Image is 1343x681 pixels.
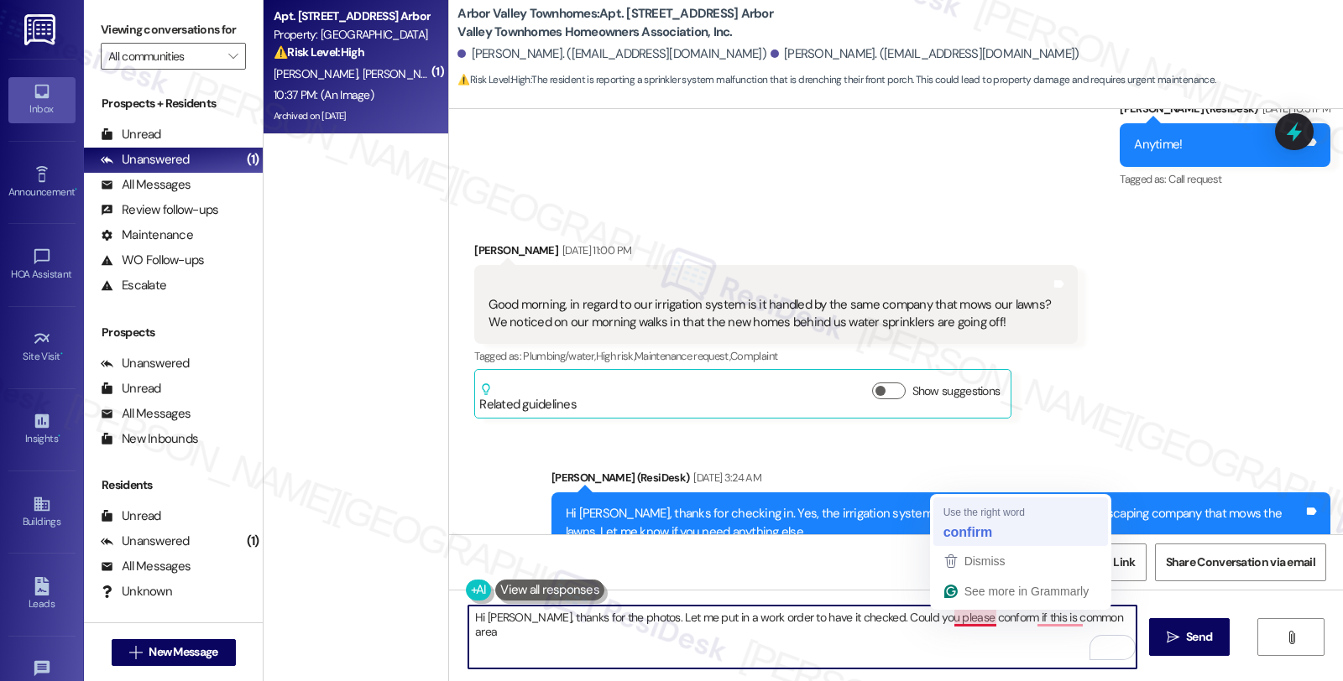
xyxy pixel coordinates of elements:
span: Get Conversation Link [1019,554,1135,571]
span: • [75,184,77,195]
span: Call request [1168,172,1221,186]
span: • [60,348,63,360]
div: Hi [PERSON_NAME], thanks for checking in. Yes, the irrigation system is handled by the same new l... [566,505,1304,541]
div: Property: [GEOGRAPHIC_DATA] [274,26,429,44]
a: Buildings [8,490,76,535]
div: [DATE] 11:00 PM [558,242,631,259]
div: Unknown [101,583,172,600]
span: : The resident is reporting a sprinkler system malfunction that is drenching their front porch. T... [457,71,1215,89]
div: (1) [243,147,264,173]
div: [PERSON_NAME] [474,242,1078,265]
div: Residents [84,476,263,494]
label: Viewing conversations for [101,17,246,43]
div: Prospects + Residents [84,95,263,112]
div: New Inbounds [101,430,198,448]
span: • [58,430,60,442]
div: Unread [101,380,161,398]
img: ResiDesk Logo [24,14,59,45]
i:  [129,646,142,659]
div: Maintenance [101,226,193,244]
span: Maintenance request , [635,349,730,363]
div: (1) [243,528,264,554]
span: Share Conversation via email [1166,554,1315,571]
div: Unanswered [101,533,190,550]
div: [DATE] 10:51 PM [1258,100,1330,117]
span: Plumbing/water , [523,349,595,363]
div: Good morning, in regard to our irrigation system is it handled by the same company that mows our ... [489,278,1051,331]
div: [PERSON_NAME] (ResiDesk) [551,469,1330,492]
a: Site Visit • [8,325,76,370]
input: All communities [108,43,219,70]
div: [PERSON_NAME]. ([EMAIL_ADDRESS][DOMAIN_NAME]) [457,45,766,63]
div: All Messages [101,176,191,194]
div: [PERSON_NAME]. ([EMAIL_ADDRESS][DOMAIN_NAME]) [771,45,1079,63]
button: New Message [112,639,236,666]
div: [DATE] 3:24 AM [689,469,761,486]
span: Send [1186,628,1212,646]
div: All Messages [101,558,191,575]
div: Escalate [101,277,166,294]
a: Leads [8,572,76,617]
a: Insights • [8,407,76,452]
div: WO Follow-ups [101,252,204,269]
div: All Messages [101,405,191,423]
div: Unread [101,507,161,525]
div: Tagged as: [474,344,1078,368]
div: 10:37 PM: (An Image) [274,87,374,102]
div: Unanswered [101,151,190,169]
strong: ⚠️ Risk Level: High [274,44,364,60]
a: HOA Assistant [8,242,76,288]
i:  [228,49,238,63]
div: Anytime! [1134,136,1182,153]
div: Apt. [STREET_ADDRESS] Arbor Valley Townhomes Homeowners Association, Inc. [274,8,429,25]
span: High risk , [596,349,635,363]
label: Show suggestions [912,382,1001,400]
i:  [1167,631,1179,644]
a: Inbox [8,77,76,122]
textarea: To enrich screen reader interactions, please activate Accessibility in Grammarly extension settings [468,606,1137,668]
div: Review follow-ups [101,201,218,219]
div: Tagged as: [1120,167,1330,191]
div: [PERSON_NAME] (ResiDesk) [1120,100,1330,123]
div: Archived on [DATE] [272,106,431,127]
b: Arbor Valley Townhomes: Apt. [STREET_ADDRESS] Arbor Valley Townhomes Homeowners Association, Inc. [457,5,793,41]
button: Send [1149,618,1231,656]
span: [PERSON_NAME] [363,66,447,81]
div: Unread [101,126,161,143]
span: New Message [149,643,217,661]
i:  [1285,631,1298,644]
span: Complaint [730,349,777,363]
button: Share Conversation via email [1155,543,1326,581]
strong: ⚠️ Risk Level: High [457,73,530,86]
span: [PERSON_NAME] [274,66,363,81]
div: Related guidelines [479,382,577,413]
div: Unanswered [101,355,190,372]
div: Prospects [84,324,263,341]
